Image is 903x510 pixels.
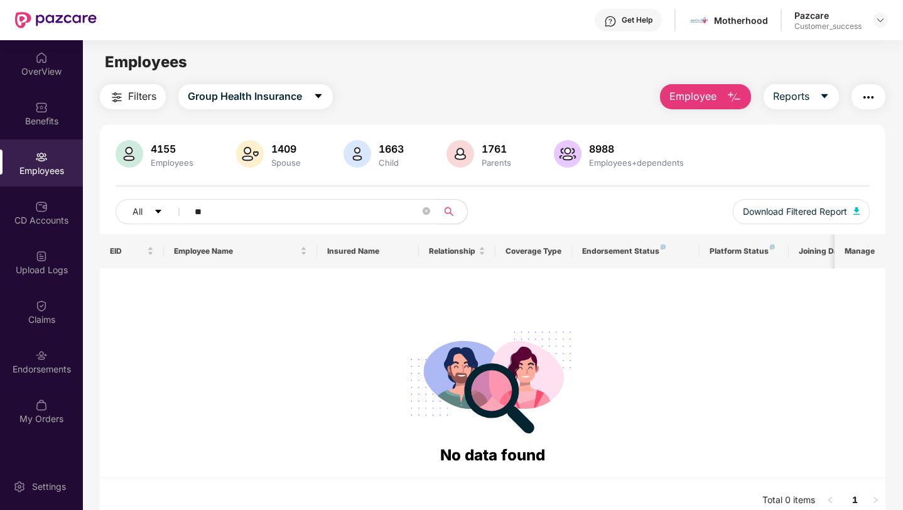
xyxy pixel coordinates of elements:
[313,91,323,102] span: caret-down
[35,101,48,114] img: svg+xml;base64,PHN2ZyBpZD0iQmVuZWZpdHMiIHhtbG5zPSJodHRwOi8vd3d3LnczLm9yZy8yMDAwL3N2ZyIgd2lkdGg9Ij...
[110,246,144,256] span: EID
[178,84,333,109] button: Group Health Insurancecaret-down
[826,496,834,504] span: left
[872,496,879,504] span: right
[35,52,48,64] img: svg+xml;base64,PHN2ZyBpZD0iSG9tZSIgeG1sbnM9Imh0dHA6Ly93d3cudzMub3JnLzIwMDAvc3ZnIiB3aWR0aD0iMjAiIG...
[35,151,48,163] img: svg+xml;base64,PHN2ZyBpZD0iRW1wbG95ZWVzIiB4bWxucz0iaHR0cDovL3d3dy53My5vcmcvMjAwMC9zdmciIHdpZHRoPS...
[479,143,514,155] div: 1761
[622,15,652,25] div: Get Help
[35,200,48,213] img: svg+xml;base64,PHN2ZyBpZD0iQ0RfQWNjb3VudHMiIGRhdGEtbmFtZT0iQ0QgQWNjb3VudHMiIHhtbG5zPSJodHRwOi8vd3...
[174,246,298,256] span: Employee Name
[554,140,581,168] img: svg+xml;base64,PHN2ZyB4bWxucz0iaHR0cDovL3d3dy53My5vcmcvMjAwMC9zdmciIHhtbG5zOnhsaW5rPSJodHRwOi8vd3...
[495,234,572,268] th: Coverage Type
[845,491,865,509] a: 1
[15,12,97,28] img: New Pazcare Logo
[861,90,876,105] img: svg+xml;base64,PHN2ZyB4bWxucz0iaHR0cDovL3d3dy53My5vcmcvMjAwMC9zdmciIHdpZHRoPSIyNCIgaGVpZ2h0PSIyNC...
[419,234,495,268] th: Relationship
[105,53,187,71] span: Employees
[733,199,870,224] button: Download Filtered Report
[116,140,143,168] img: svg+xml;base64,PHN2ZyB4bWxucz0iaHR0cDovL3d3dy53My5vcmcvMjAwMC9zdmciIHhtbG5zOnhsaW5rPSJodHRwOi8vd3...
[436,199,468,224] button: search
[875,15,885,25] img: svg+xml;base64,PHN2ZyBpZD0iRHJvcGRvd24tMzJ4MzIiIHhtbG5zPSJodHRwOi8vd3d3LnczLm9yZy8yMDAwL3N2ZyIgd2...
[690,11,708,30] img: motherhood%20_%20logo.png
[109,90,124,105] img: svg+xml;base64,PHN2ZyB4bWxucz0iaHR0cDovL3d3dy53My5vcmcvMjAwMC9zdmciIHdpZHRoPSIyNCIgaGVpZ2h0PSIyNC...
[710,246,779,256] div: Platform Status
[853,207,860,215] img: svg+xml;base64,PHN2ZyB4bWxucz0iaHR0cDovL3d3dy53My5vcmcvMjAwMC9zdmciIHhtbG5zOnhsaW5rPSJodHRwOi8vd3...
[154,207,163,217] span: caret-down
[587,158,686,168] div: Employees+dependents
[835,234,885,268] th: Manage
[479,158,514,168] div: Parents
[28,480,70,493] div: Settings
[661,244,666,249] img: svg+xml;base64,PHN2ZyB4bWxucz0iaHR0cDovL3d3dy53My5vcmcvMjAwMC9zdmciIHdpZHRoPSI4IiBoZWlnaHQ9IjgiIH...
[132,205,143,219] span: All
[770,244,775,249] img: svg+xml;base64,PHN2ZyB4bWxucz0iaHR0cDovL3d3dy53My5vcmcvMjAwMC9zdmciIHdpZHRoPSI4IiBoZWlnaHQ9IjgiIH...
[35,300,48,312] img: svg+xml;base64,PHN2ZyBpZD0iQ2xhaW0iIHhtbG5zPSJodHRwOi8vd3d3LnczLm9yZy8yMDAwL3N2ZyIgd2lkdGg9IjIwIi...
[35,399,48,411] img: svg+xml;base64,PHN2ZyBpZD0iTXlfT3JkZXJzIiBkYXRhLW5hbWU9Ik15IE9yZGVycyIgeG1sbnM9Imh0dHA6Ly93d3cudz...
[423,206,430,218] span: close-circle
[587,143,686,155] div: 8988
[727,90,742,105] img: svg+xml;base64,PHN2ZyB4bWxucz0iaHR0cDovL3d3dy53My5vcmcvMjAwMC9zdmciIHhtbG5zOnhsaW5rPSJodHRwOi8vd3...
[743,205,847,219] span: Download Filtered Report
[317,234,419,268] th: Insured Name
[440,446,545,464] span: No data found
[148,158,196,168] div: Employees
[188,89,302,104] span: Group Health Insurance
[773,89,809,104] span: Reports
[35,250,48,263] img: svg+xml;base64,PHN2ZyBpZD0iVXBsb2FkX0xvZ3MiIGRhdGEtbmFtZT0iVXBsb2FkIExvZ3MiIHhtbG5zPSJodHRwOi8vd3...
[423,207,430,215] span: close-circle
[269,143,303,155] div: 1409
[819,91,830,102] span: caret-down
[669,89,716,104] span: Employee
[100,234,164,268] th: EID
[164,234,317,268] th: Employee Name
[343,140,371,168] img: svg+xml;base64,PHN2ZyB4bWxucz0iaHR0cDovL3d3dy53My5vcmcvMjAwMC9zdmciIHhtbG5zOnhsaW5rPSJodHRwOi8vd3...
[660,84,751,109] button: Employee
[128,89,156,104] span: Filters
[604,15,617,28] img: svg+xml;base64,PHN2ZyBpZD0iSGVscC0zMngzMiIgeG1sbnM9Imh0dHA6Ly93d3cudzMub3JnLzIwMDAvc3ZnIiB3aWR0aD...
[582,246,689,256] div: Endorsement Status
[794,21,862,31] div: Customer_success
[794,9,862,21] div: Pazcare
[446,140,474,168] img: svg+xml;base64,PHN2ZyB4bWxucz0iaHR0cDovL3d3dy53My5vcmcvMjAwMC9zdmciIHhtbG5zOnhsaW5rPSJodHRwOi8vd3...
[35,349,48,362] img: svg+xml;base64,PHN2ZyBpZD0iRW5kb3JzZW1lbnRzIiB4bWxucz0iaHR0cDovL3d3dy53My5vcmcvMjAwMC9zdmciIHdpZH...
[764,84,839,109] button: Reportscaret-down
[269,158,303,168] div: Spouse
[376,158,406,168] div: Child
[402,316,583,443] img: svg+xml;base64,PHN2ZyB4bWxucz0iaHR0cDovL3d3dy53My5vcmcvMjAwMC9zdmciIHdpZHRoPSIyODgiIGhlaWdodD0iMj...
[148,143,196,155] div: 4155
[116,199,192,224] button: Allcaret-down
[13,480,26,493] img: svg+xml;base64,PHN2ZyBpZD0iU2V0dGluZy0yMHgyMCIgeG1sbnM9Imh0dHA6Ly93d3cudzMub3JnLzIwMDAvc3ZnIiB3aW...
[436,207,461,217] span: search
[429,246,476,256] span: Relationship
[100,84,166,109] button: Filters
[236,140,264,168] img: svg+xml;base64,PHN2ZyB4bWxucz0iaHR0cDovL3d3dy53My5vcmcvMjAwMC9zdmciIHhtbG5zOnhsaW5rPSJodHRwOi8vd3...
[376,143,406,155] div: 1663
[714,14,768,26] div: Motherhood
[789,234,865,268] th: Joining Date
